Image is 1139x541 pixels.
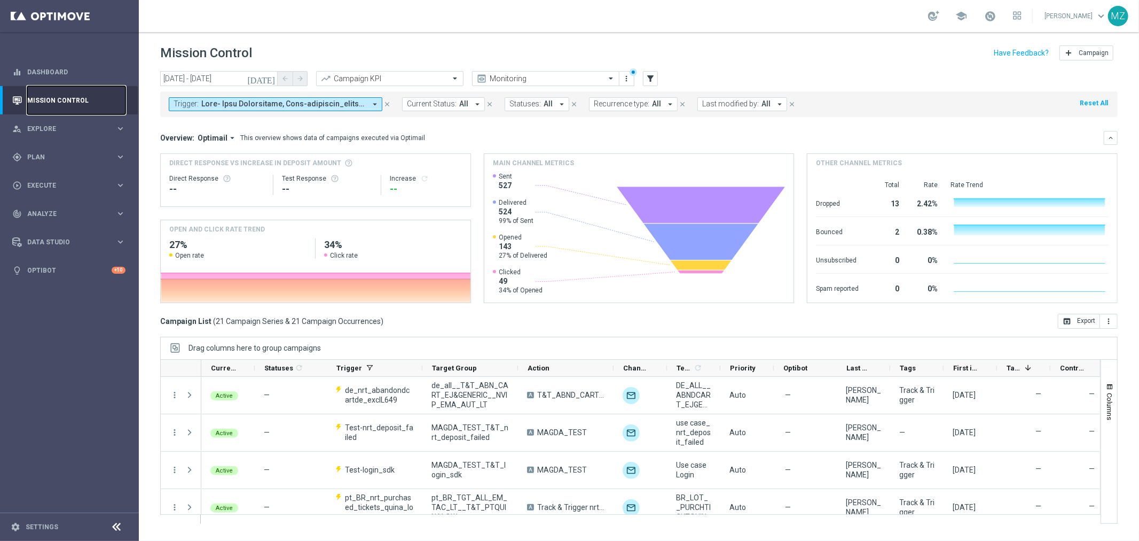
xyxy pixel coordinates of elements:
[557,99,567,109] i: arrow_drop_down
[788,101,796,108] i: close
[953,503,976,512] div: 29 Sep 2025, Monday
[324,238,461,251] h2: 34%
[623,462,640,479] img: Optimail
[1058,314,1100,329] button: open_in_browser Export
[316,71,464,86] ng-select: Campaign KPI
[26,524,58,530] a: Settings
[27,86,125,114] a: Mission Control
[161,414,201,452] div: Press SPACE to select this row.
[871,194,899,211] div: 13
[264,466,270,474] span: —
[201,452,1104,489] div: Press SPACE to select this row.
[787,98,797,110] button: close
[12,238,126,246] div: Data Studio keyboard_arrow_right
[12,237,115,247] div: Data Studio
[912,279,938,296] div: 0%
[11,522,20,532] i: settings
[912,222,938,239] div: 0.38%
[1035,427,1041,436] label: —
[210,390,238,400] colored-tag: Active
[12,181,126,190] button: play_circle_outline Execute keyboard_arrow_right
[12,256,125,284] div: Optibot
[702,99,759,109] span: Last modified by:
[899,385,934,405] span: Track & Trigger
[27,126,115,132] span: Explore
[955,10,967,22] span: school
[282,183,372,196] div: --
[115,123,125,134] i: keyboard_arrow_right
[528,364,549,372] span: Action
[1058,316,1118,325] multiple-options-button: Export to CSV
[505,97,569,111] button: Statuses: All arrow_drop_down
[846,423,881,442] div: Magdalena Zazula
[679,101,686,108] i: close
[320,73,331,84] i: trending_up
[537,428,587,437] span: MAGDA_TEST
[527,504,534,511] span: A
[729,503,746,512] span: Auto
[951,181,1109,189] div: Rate Trend
[12,153,126,161] div: gps_fixed Plan keyboard_arrow_right
[169,225,265,234] h4: OPEN AND CLICK RATE TREND
[27,239,115,245] span: Data Studio
[665,99,675,109] i: arrow_drop_down
[912,251,938,268] div: 0%
[12,68,126,76] div: equalizer Dashboard
[216,467,233,474] span: Active
[816,279,859,296] div: Spam reported
[216,505,233,512] span: Active
[12,210,126,218] button: track_changes Analyze keyboard_arrow_right
[27,211,115,217] span: Analyze
[160,316,383,326] h3: Campaign List
[537,465,587,475] span: MAGDA_TEST
[381,316,383,326] span: )
[345,465,395,475] span: Test-login_sdk
[1043,8,1108,24] a: [PERSON_NAME]keyboard_arrow_down
[170,465,179,475] i: more_vert
[871,251,899,268] div: 0
[1100,314,1118,329] button: more_vert
[246,71,278,87] button: [DATE]
[729,428,746,437] span: Auto
[370,99,380,109] i: arrow_drop_down
[296,75,304,82] i: arrow_forward
[775,99,784,109] i: arrow_drop_down
[188,344,321,352] div: Row Groups
[431,423,509,442] span: MAGDA_TEST_T&T_nrt_deposit_failed
[499,217,533,225] span: 99% of Sent
[1089,389,1095,399] label: —
[846,364,872,372] span: Last Modified By
[216,392,233,399] span: Active
[170,390,179,400] button: more_vert
[623,424,640,442] img: Optimail
[623,387,640,404] img: Optimail
[871,279,899,296] div: 0
[846,385,881,405] div: Magdalena Zazula
[499,181,512,190] span: 527
[12,181,115,190] div: Execute
[623,364,649,372] span: Channel
[227,133,237,143] i: arrow_drop_down
[161,489,201,527] div: Press SPACE to select this row.
[485,98,494,110] button: close
[1108,6,1128,26] div: MZ
[198,133,227,143] span: Optimail
[899,460,934,480] span: Track & Trigger
[240,133,425,143] div: This overview shows data of campaigns executed via Optimail
[730,364,756,372] span: Priority
[459,99,468,109] span: All
[211,364,237,372] span: Current Status
[295,364,303,372] i: refresh
[12,266,22,275] i: lightbulb
[12,266,126,275] div: lightbulb Optibot +10
[499,207,533,217] span: 524
[383,101,391,108] i: close
[27,182,115,189] span: Execute
[12,124,22,134] i: person_search
[432,364,477,372] span: Target Group
[431,493,509,522] span: pt_BR_TGT_ALL_EM_TAC_LT__T&T_PTQUINALOW
[247,74,276,83] i: [DATE]
[169,97,382,111] button: Trigger: Lore- Ipsu Dolorsitame, Cons-adipiscin_elitseddoeiu, Temp-incidid_utlabor, Etdo-magna_al...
